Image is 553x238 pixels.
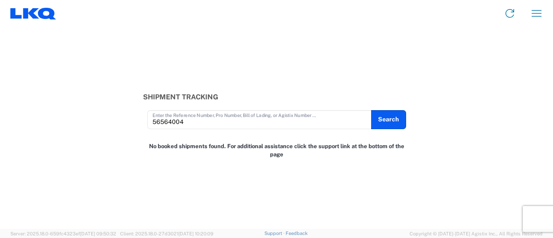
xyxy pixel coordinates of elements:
span: [DATE] 09:50:32 [80,231,116,236]
a: Support [264,231,286,236]
span: Client: 2025.18.0-27d3021 [120,231,213,236]
button: Search [371,110,406,129]
h3: Shipment Tracking [143,93,410,101]
span: Copyright © [DATE]-[DATE] Agistix Inc., All Rights Reserved [410,230,543,238]
span: Server: 2025.18.0-659fc4323ef [10,231,116,236]
div: No booked shipments found. For additional assistance click the support link at the bottom of the ... [138,138,415,163]
a: Feedback [286,231,308,236]
span: [DATE] 10:20:09 [178,231,213,236]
